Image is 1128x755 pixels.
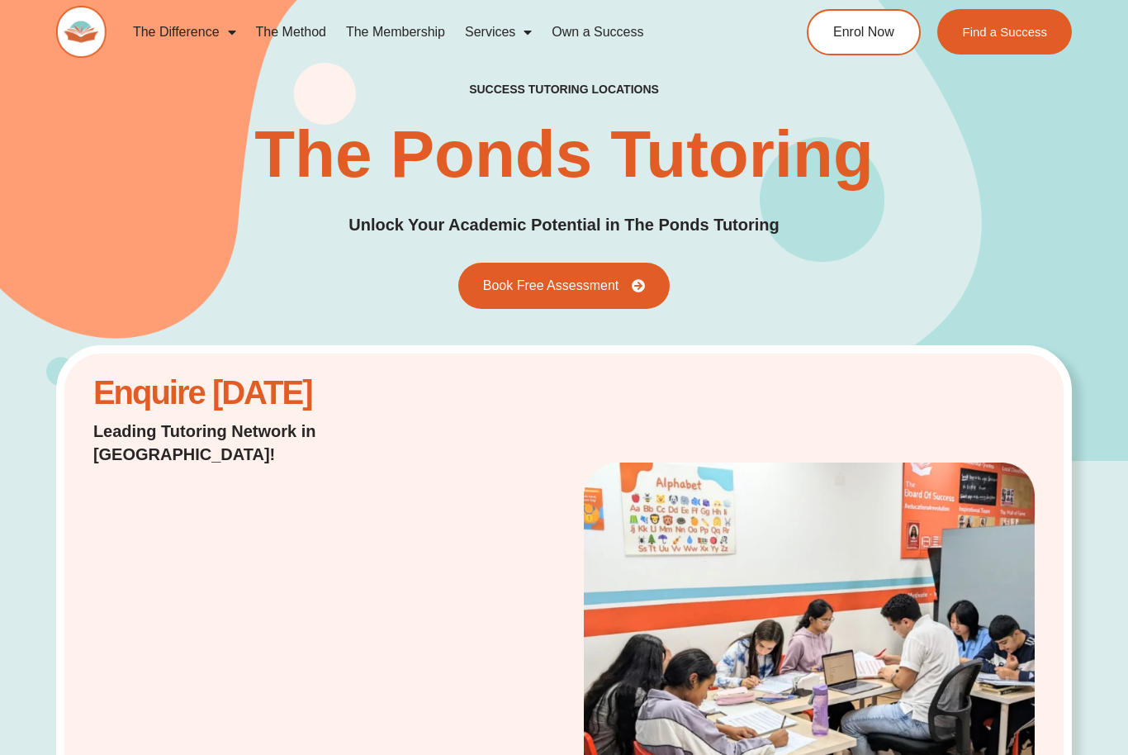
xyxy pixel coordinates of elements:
[458,263,671,309] a: Book Free Assessment
[93,382,427,403] h2: Enquire [DATE]
[937,9,1072,55] a: Find a Success
[246,13,336,51] a: The Method
[542,13,653,51] a: Own a Success
[469,82,659,97] h2: success tutoring locations
[455,13,542,51] a: Services
[348,212,780,238] p: Unlock Your Academic Potential in The Ponds Tutoring
[807,9,921,55] a: Enrol Now
[123,13,749,51] nav: Menu
[93,420,427,466] p: Leading Tutoring Network in [GEOGRAPHIC_DATA]!
[483,279,619,292] span: Book Free Assessment
[962,26,1047,38] span: Find a Success
[254,121,874,188] h2: The Ponds Tutoring
[336,13,455,51] a: The Membership
[833,26,894,39] span: Enrol Now
[123,13,246,51] a: The Difference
